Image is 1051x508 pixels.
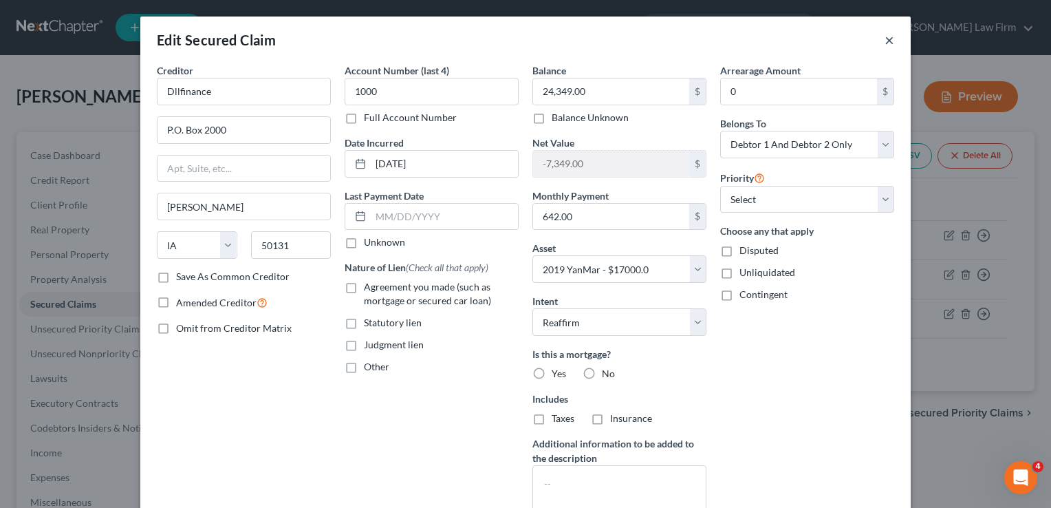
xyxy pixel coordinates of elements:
span: Unliquidated [739,266,795,278]
div: $ [877,78,893,105]
input: Apt, Suite, etc... [158,156,330,182]
label: Save As Common Creditor [176,270,290,284]
span: Judgment lien [364,339,424,350]
label: Balance Unknown [552,111,629,125]
label: Nature of Lien [345,260,488,275]
input: 0.00 [533,204,689,230]
span: Contingent [739,288,788,300]
label: Last Payment Date [345,189,424,203]
div: $ [689,78,706,105]
span: (Check all that apply) [406,262,488,273]
label: Choose any that apply [720,224,894,238]
span: Creditor [157,65,193,76]
span: Amended Creditor [176,297,257,308]
div: Edit Secured Claim [157,30,276,50]
span: Disputed [739,244,779,256]
span: No [602,368,615,379]
iframe: Intercom live chat [1004,461,1037,494]
span: Statutory lien [364,317,422,328]
label: Monthly Payment [532,189,609,203]
label: Net Value [532,136,574,150]
label: Priority [720,169,765,186]
input: 0.00 [533,78,689,105]
label: Arrearage Amount [720,63,801,78]
span: Belongs To [720,118,766,129]
input: Search creditor by name... [157,78,331,105]
input: Enter zip... [251,231,332,259]
div: $ [689,204,706,230]
input: MM/DD/YYYY [371,204,518,230]
input: 0.00 [533,151,689,177]
label: Is this a mortgage? [532,347,706,361]
span: Yes [552,368,566,379]
label: Full Account Number [364,111,457,125]
input: MM/DD/YYYY [371,151,518,177]
span: Asset [532,242,556,254]
input: 0.00 [721,78,877,105]
span: Agreement you made (such as mortgage or secured car loan) [364,281,491,306]
input: Enter address... [158,117,330,143]
label: Account Number (last 4) [345,63,449,78]
span: Taxes [552,412,574,424]
label: Intent [532,294,558,308]
label: Includes [532,392,706,406]
span: 4 [1032,461,1043,472]
button: × [885,32,894,48]
label: Date Incurred [345,136,404,150]
label: Balance [532,63,566,78]
div: $ [689,151,706,177]
span: Omit from Creditor Matrix [176,322,292,334]
span: Other [364,361,389,372]
input: Enter city... [158,193,330,220]
label: Additional information to be added to the description [532,436,706,465]
label: Unknown [364,235,405,249]
span: Insurance [610,412,652,424]
input: XXXX [345,78,519,105]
